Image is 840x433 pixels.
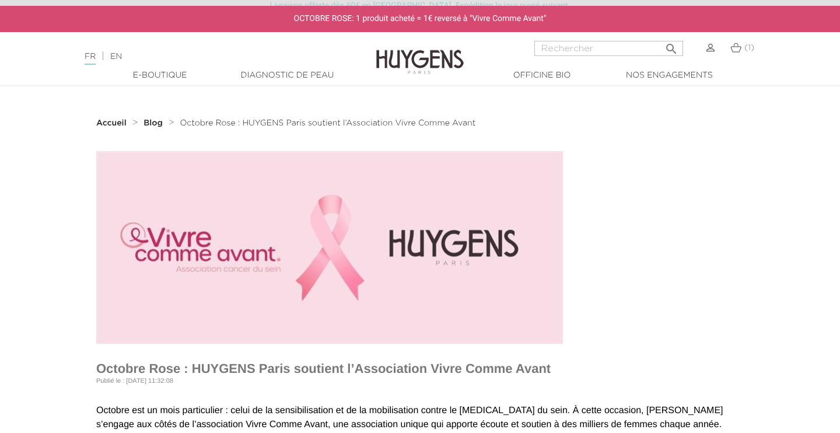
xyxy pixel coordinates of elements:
[730,43,754,53] a: (1)
[143,119,163,127] strong: Blog
[611,69,727,82] a: Nos engagements
[180,119,475,127] span: Octobre Rose : HUYGENS Paris soutient l’Association Vivre Comme Avant
[96,119,127,127] strong: Accueil
[229,69,345,82] a: Diagnostic de peau
[79,50,341,64] div: |
[484,69,600,82] a: Officine Bio
[96,361,744,376] h1: Octobre Rose : HUYGENS Paris soutient l’Association Vivre Comme Avant
[96,151,563,344] img: Octobre Rose : HUYGENS Paris soutient l’Association Vivre Comme Avant
[534,41,683,56] input: Rechercher
[143,118,166,128] a: Blog
[110,53,122,61] a: EN
[376,31,464,76] img: Huygens
[96,376,744,386] p: Publié le : [DATE] 11:32:08
[180,118,475,128] a: Octobre Rose : HUYGENS Paris soutient l’Association Vivre Comme Avant
[661,37,682,53] button: 
[101,69,218,82] a: E-Boutique
[96,404,744,432] p: Octobre est un mois particulier : celui de la sensibilisation et de la mobilisation contre le [ME...
[85,53,96,65] a: FR
[744,44,754,52] span: (1)
[96,118,129,128] a: Accueil
[664,39,678,53] i: 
